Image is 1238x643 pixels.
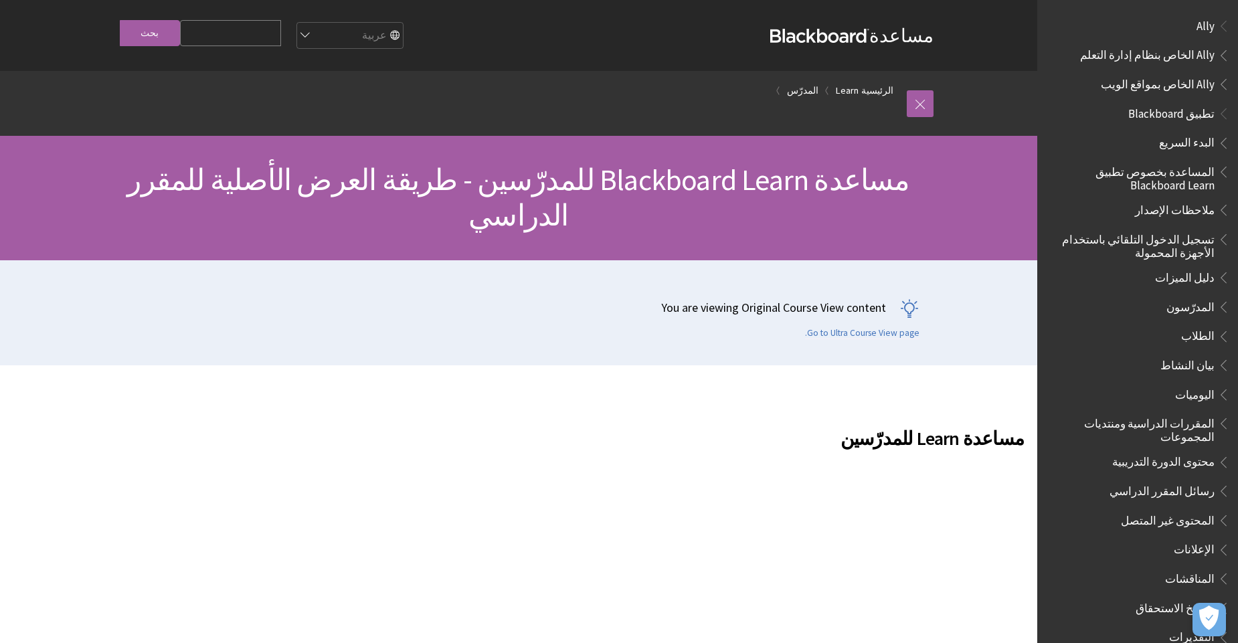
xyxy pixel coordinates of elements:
span: المحتوى غير المتصل [1121,509,1215,527]
a: المدرّس [787,82,818,99]
span: تواريخ الاستحقاق [1136,597,1215,615]
a: مساعدةBlackboard [770,23,934,48]
strong: Blackboard [770,29,869,43]
span: الإعلانات [1174,539,1215,557]
p: You are viewing Original Course View content [90,299,919,316]
span: محتوى الدورة التدريبية [1112,451,1215,469]
nav: Book outline for Anthology Ally Help [1045,15,1230,96]
span: Ally الخاص بنظام إدارة التعلم [1080,44,1215,62]
span: المساعدة بخصوص تطبيق Blackboard Learn [1053,161,1215,192]
a: Learn [836,82,859,99]
span: اليوميات [1175,383,1215,401]
span: رسائل المقرر الدراسي [1110,480,1215,498]
span: المدرّسون [1166,296,1215,314]
a: Go to Ultra Course View page. [805,327,919,339]
span: Ally الخاص بمواقع الويب [1101,73,1215,91]
span: المناقشات [1165,567,1215,585]
span: المقررات الدراسية ومنتديات المجموعات [1053,412,1215,444]
a: الرئيسية [861,82,893,99]
span: مساعدة Blackboard Learn للمدرّسين - طريقة العرض الأصلية للمقرر الدراسي [127,161,909,234]
input: بحث [120,20,180,46]
span: ملاحظات الإصدار [1135,199,1215,217]
span: تطبيق Blackboard [1128,102,1215,120]
span: دليل الميزات [1155,266,1215,284]
button: فتح التفضيلات [1192,603,1226,636]
span: البدء السريع [1159,132,1215,150]
span: الطلاب [1181,325,1215,343]
span: Ally [1197,15,1215,33]
span: تسجيل الدخول التلقائي باستخدام الأجهزة المحمولة [1053,228,1215,260]
h2: مساعدة Learn للمدرّسين [211,408,1024,452]
select: Site Language Selector [296,23,403,50]
span: بيان النشاط [1160,354,1215,372]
